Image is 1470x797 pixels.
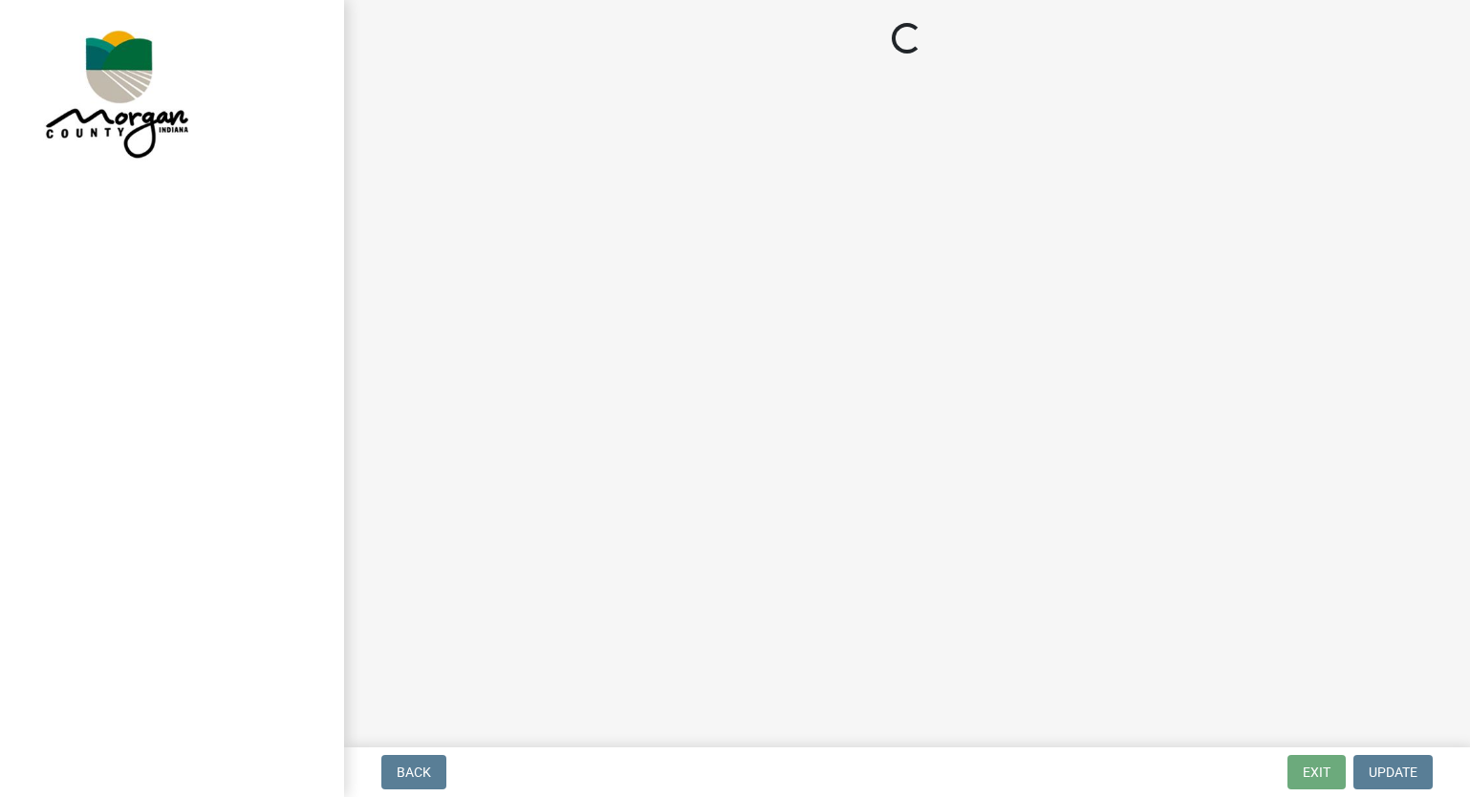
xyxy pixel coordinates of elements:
[381,755,446,789] button: Back
[38,20,192,163] img: Morgan County, Indiana
[397,765,431,780] span: Back
[1353,755,1433,789] button: Update
[1287,755,1346,789] button: Exit
[1369,765,1417,780] span: Update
